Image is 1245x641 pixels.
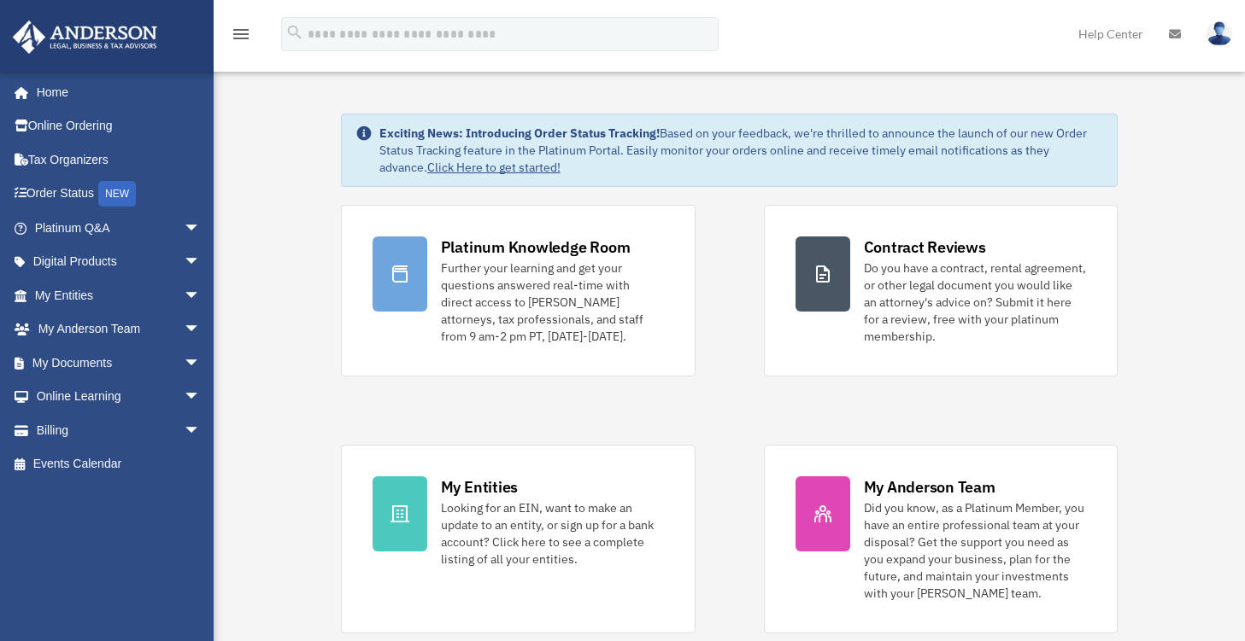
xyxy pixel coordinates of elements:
[864,499,1087,602] div: Did you know, as a Platinum Member, you have an entire professional team at your disposal? Get th...
[427,160,561,175] a: Click Here to get started!
[231,24,251,44] i: menu
[379,125,1104,176] div: Based on your feedback, we're thrilled to announce the launch of our new Order Status Tracking fe...
[864,476,995,498] div: My Anderson Team
[12,312,226,347] a: My Anderson Teamarrow_drop_down
[864,259,1087,345] div: Do you have a contract, rental agreement, or other legal document you would like an attorney's ad...
[12,109,226,143] a: Online Ordering
[12,380,226,414] a: Online Learningarrow_drop_down
[8,20,162,54] img: Anderson Advisors Platinum Portal
[184,312,218,347] span: arrow_drop_down
[184,245,218,280] span: arrow_drop_down
[231,30,251,44] a: menu
[184,278,218,313] span: arrow_drop_down
[441,236,631,258] div: Platinum Knowledge Room
[12,177,226,212] a: Order StatusNEW
[184,380,218,415] span: arrow_drop_down
[12,75,218,109] a: Home
[764,205,1119,376] a: Contract Reviews Do you have a contract, rental agreement, or other legal document you would like...
[184,211,218,246] span: arrow_drop_down
[12,245,226,279] a: Digital Productsarrow_drop_down
[12,278,226,312] a: My Entitiesarrow_drop_down
[1207,21,1232,46] img: User Pic
[184,413,218,448] span: arrow_drop_down
[764,445,1119,633] a: My Anderson Team Did you know, as a Platinum Member, you have an entire professional team at your...
[441,499,664,568] div: Looking for an EIN, want to make an update to an entity, or sign up for a bank account? Click her...
[98,181,136,207] div: NEW
[379,125,660,141] strong: Exciting News: Introducing Order Status Tracking!
[341,445,696,633] a: My Entities Looking for an EIN, want to make an update to an entity, or sign up for a bank accoun...
[12,211,226,245] a: Platinum Q&Aarrow_drop_down
[12,413,226,447] a: Billingarrow_drop_down
[341,205,696,376] a: Platinum Knowledge Room Further your learning and get your questions answered real-time with dire...
[864,236,986,258] div: Contract Reviews
[184,346,218,381] span: arrow_drop_down
[441,259,664,345] div: Further your learning and get your questions answered real-time with direct access to [PERSON_NAM...
[12,447,226,481] a: Events Calendar
[285,23,304,42] i: search
[12,346,226,380] a: My Documentsarrow_drop_down
[12,143,226,177] a: Tax Organizers
[441,476,518,498] div: My Entities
